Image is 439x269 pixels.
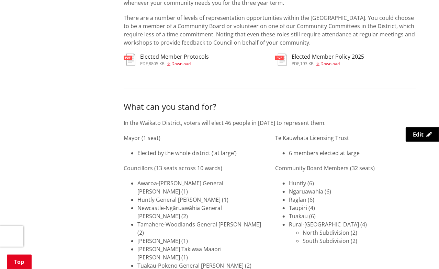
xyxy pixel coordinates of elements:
span: pdf [140,61,148,67]
span: pdf [292,61,299,67]
li: North Subdivision (2) [303,229,416,237]
li: Newcastle-Ngāruawāhia General [PERSON_NAME] (2) [137,204,265,220]
div: , [140,62,209,66]
li: Tuakau (6) [289,212,416,220]
li: Taupiri (4) [289,204,416,212]
li: Raglan (6) [289,196,416,204]
span: Edit [413,131,424,138]
p: Te Kauwhata Licensing Trust [275,134,416,142]
span: Download [171,61,191,67]
h3: What can you stand for? [124,102,416,112]
li: 6 members elected at large [289,149,416,157]
p: There are a number of levels of representation opportunities within the [GEOGRAPHIC_DATA]. You co... [124,14,416,47]
li: [PERSON_NAME] Takiwaa Maaori [PERSON_NAME] (1) [137,245,265,261]
li: Elected by the whole district (‘at large’) [137,149,265,157]
li: Ngāruawāhia (6) [289,187,416,196]
a: Top [7,255,32,269]
img: document-pdf.svg [275,54,287,66]
a: Edit [406,127,439,142]
li: Rural-[GEOGRAPHIC_DATA] (4) [289,220,416,245]
span: 8805 KB [149,61,165,67]
li: Huntly (6) [289,179,416,187]
h3: Elected Member Protocols [140,54,209,60]
li: [PERSON_NAME] (1) [137,237,265,245]
li: Huntly General [PERSON_NAME] (1) [137,196,265,204]
p: Mayor (1 seat) [124,134,265,142]
span: Download [320,61,340,67]
p: Councillors (13 seats across 10 wards) [124,164,265,172]
div: , [292,62,364,66]
span: 193 KB [300,61,314,67]
img: document-pdf.svg [124,54,135,66]
p: In the Waikato District, voters will elect 46 people in [DATE] to represent them. [124,119,416,127]
p: Community Board Members (32 seats) [275,164,416,172]
a: Elected Member Policy 2025 pdf,193 KB Download [275,54,364,66]
li: Tamahere-Woodlands General [PERSON_NAME] (2) [137,220,265,237]
a: Elected Member Protocols pdf,8805 KB Download [124,54,209,66]
iframe: Messenger Launcher [407,240,432,265]
li: Awaroa-[PERSON_NAME] General [PERSON_NAME] (1) [137,179,265,196]
h3: Elected Member Policy 2025 [292,54,364,60]
li: South Subdivision (2) [303,237,416,245]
